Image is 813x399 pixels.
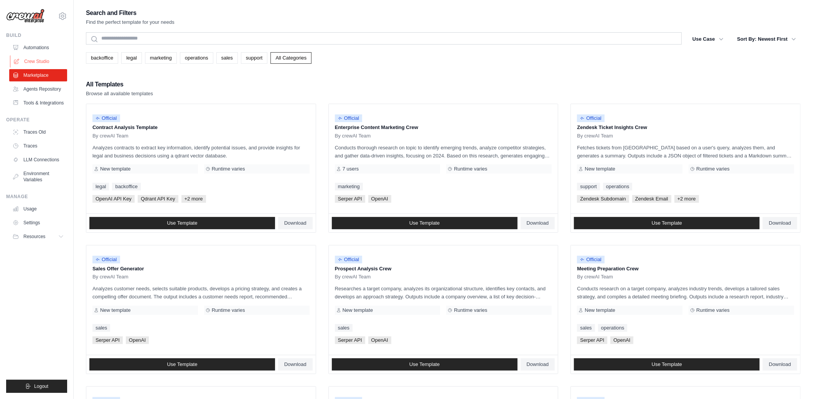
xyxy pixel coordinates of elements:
[335,336,365,344] span: Serper API
[763,358,797,371] a: Download
[9,126,67,138] a: Traces Old
[577,336,607,344] span: Serper API
[212,166,245,172] span: Runtime varies
[278,358,313,371] a: Download
[92,285,310,301] p: Analyzes customer needs, selects suitable products, develops a pricing strategy, and creates a co...
[100,166,130,172] span: New template
[368,336,391,344] span: OpenAI
[241,52,267,64] a: support
[284,220,307,226] span: Download
[92,265,310,273] p: Sales Offer Generator
[335,124,552,131] p: Enterprise Content Marketing Crew
[6,380,67,393] button: Logout
[343,307,373,313] span: New template
[86,52,118,64] a: backoffice
[335,133,371,139] span: By crewAI Team
[527,361,549,368] span: Download
[9,230,67,243] button: Resources
[409,220,440,226] span: Use Template
[92,183,109,190] a: legal
[454,166,487,172] span: Runtime varies
[284,361,307,368] span: Download
[100,307,130,313] span: New template
[216,52,238,64] a: sales
[86,90,153,98] p: Browse all available templates
[577,195,629,203] span: Zendesk Subdomain
[89,217,275,229] a: Use Template
[138,195,178,203] span: Qdrant API Key
[577,274,613,280] span: By crewAI Team
[92,256,120,263] span: Official
[9,69,67,81] a: Marketplace
[92,124,310,131] p: Contract Analysis Template
[86,79,153,90] h2: All Templates
[769,220,791,226] span: Download
[598,324,628,332] a: operations
[527,220,549,226] span: Download
[577,114,605,122] span: Official
[270,52,312,64] a: All Categories
[577,285,794,301] p: Conducts research on a target company, analyzes industry trends, develops a tailored sales strate...
[688,32,728,46] button: Use Case
[335,285,552,301] p: Researches a target company, analyzes its organizational structure, identifies key contacts, and ...
[9,41,67,54] a: Automations
[9,154,67,166] a: LLM Connections
[332,358,518,371] a: Use Template
[335,265,552,273] p: Prospect Analysis Crew
[92,114,120,122] span: Official
[180,52,213,64] a: operations
[610,336,633,344] span: OpenAI
[332,217,518,229] a: Use Template
[769,361,791,368] span: Download
[521,217,555,229] a: Download
[92,133,129,139] span: By crewAI Team
[733,32,801,46] button: Sort By: Newest First
[86,18,175,26] p: Find the perfect template for your needs
[335,183,363,190] a: marketing
[335,114,363,122] span: Official
[343,166,359,172] span: 7 users
[763,217,797,229] a: Download
[126,336,149,344] span: OpenAI
[112,183,140,190] a: backoffice
[278,217,313,229] a: Download
[121,52,142,64] a: legal
[9,167,67,186] a: Environment Variables
[92,144,310,160] p: Analyzes contracts to extract key information, identify potential issues, and provide insights fo...
[181,195,206,203] span: +2 more
[10,55,68,68] a: Crew Studio
[585,166,615,172] span: New template
[34,383,48,389] span: Logout
[9,203,67,215] a: Usage
[577,133,613,139] span: By crewAI Team
[167,361,197,368] span: Use Template
[409,361,440,368] span: Use Template
[92,324,110,332] a: sales
[86,8,175,18] h2: Search and Filters
[23,233,45,240] span: Resources
[9,83,67,95] a: Agents Repository
[6,194,67,200] div: Manage
[603,183,633,190] a: operations
[577,144,794,160] p: Fetches tickets from [GEOGRAPHIC_DATA] based on a user's query, analyzes them, and generates a su...
[696,307,730,313] span: Runtime varies
[577,124,794,131] p: Zendesk Ticket Insights Crew
[574,358,760,371] a: Use Template
[632,195,671,203] span: Zendesk Email
[577,324,595,332] a: sales
[6,32,67,38] div: Build
[92,274,129,280] span: By crewAI Team
[574,217,760,229] a: Use Template
[89,358,275,371] a: Use Template
[454,307,487,313] span: Runtime varies
[9,217,67,229] a: Settings
[335,324,353,332] a: sales
[335,274,371,280] span: By crewAI Team
[577,256,605,263] span: Official
[585,307,615,313] span: New template
[9,97,67,109] a: Tools & Integrations
[9,140,67,152] a: Traces
[6,117,67,123] div: Operate
[6,9,45,23] img: Logo
[521,358,555,371] a: Download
